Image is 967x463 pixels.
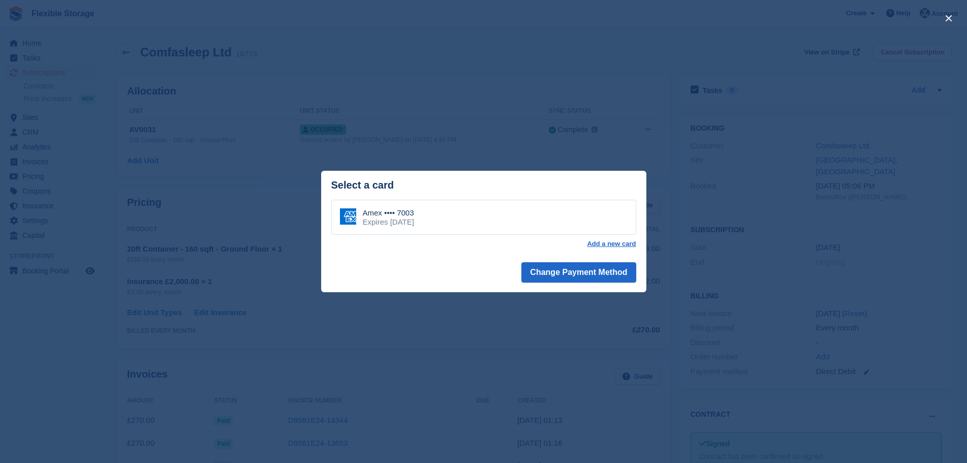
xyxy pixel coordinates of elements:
a: Add a new card [587,240,636,248]
button: close [941,10,957,26]
div: Amex •••• 7003 [363,208,414,218]
div: Expires [DATE] [363,218,414,227]
div: Select a card [331,179,636,191]
img: Amex Logo [340,208,356,225]
button: Change Payment Method [521,262,636,283]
